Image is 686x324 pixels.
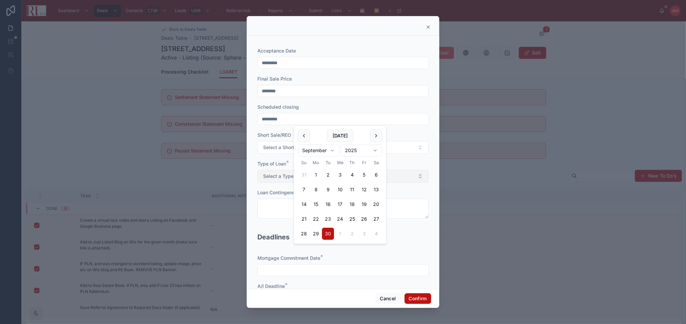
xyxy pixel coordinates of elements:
button: Sunday, September 14th, 2025 [298,198,310,210]
span: Loan Contingency [257,190,298,195]
button: Tuesday, September 2nd, 2025 [322,169,334,181]
span: Short Sale/REO [257,132,291,138]
h2: Deadlines [257,233,290,242]
span: Type of Loan [257,161,286,167]
button: Monday, September 1st, 2025 [310,169,322,181]
th: Tuesday [322,159,334,166]
button: Tuesday, September 23rd, 2025 [322,213,334,225]
button: Wednesday, September 24th, 2025 [334,213,346,225]
button: [DATE] [327,130,353,142]
button: Saturday, September 27th, 2025 [370,213,382,225]
th: Friday [358,159,370,166]
span: Scheduled closing [257,104,299,110]
button: Thursday, September 11th, 2025 [346,184,358,196]
button: Monday, September 15th, 2025 [310,198,322,210]
button: Friday, September 12th, 2025 [358,184,370,196]
button: Tuesday, September 16th, 2025 [322,198,334,210]
button: Select Button [257,170,429,183]
button: Monday, September 22nd, 2025 [310,213,322,225]
button: Thursday, September 4th, 2025 [346,169,358,181]
button: Friday, September 19th, 2025 [358,198,370,210]
button: Tuesday, September 9th, 2025 [322,184,334,196]
th: Monday [310,159,322,166]
button: Thursday, October 2nd, 2025 [346,228,358,240]
button: Wednesday, September 17th, 2025 [334,198,346,210]
button: Thursday, September 18th, 2025 [346,198,358,210]
button: Friday, September 26th, 2025 [358,213,370,225]
button: Confirm [405,293,431,304]
button: Select Button [257,141,429,154]
button: Saturday, September 6th, 2025 [370,169,382,181]
span: Mortgage Commitment Date [257,255,320,261]
button: Saturday, October 4th, 2025 [370,228,382,240]
th: Saturday [370,159,382,166]
table: September 2025 [298,159,382,240]
button: Wednesday, September 10th, 2025 [334,184,346,196]
button: Sunday, September 28th, 2025 [298,228,310,240]
span: Final Sale Price [257,76,292,82]
span: Select a Type of Loan [263,173,311,180]
button: Sunday, September 21st, 2025 [298,213,310,225]
button: Monday, September 29th, 2025 [310,228,322,240]
button: Wednesday, September 3rd, 2025 [334,169,346,181]
button: Monday, September 8th, 2025 [310,184,322,196]
th: Thursday [346,159,358,166]
span: Acceptance Date [257,48,296,53]
button: Sunday, September 7th, 2025 [298,184,310,196]
th: Sunday [298,159,310,166]
button: Friday, September 5th, 2025 [358,169,370,181]
th: Wednesday [334,159,346,166]
button: Friday, October 3rd, 2025 [358,228,370,240]
span: A/I Deadline [257,283,285,289]
button: Cancel [375,293,400,304]
button: Saturday, September 20th, 2025 [370,198,382,210]
button: Tuesday, September 30th, 2025, selected [322,228,334,240]
button: Sunday, August 31st, 2025 [298,169,310,181]
span: Select a Short Sale/REO [263,144,316,151]
button: Saturday, September 13th, 2025 [370,184,382,196]
button: Wednesday, October 1st, 2025 [334,228,346,240]
button: Thursday, September 25th, 2025 [346,213,358,225]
